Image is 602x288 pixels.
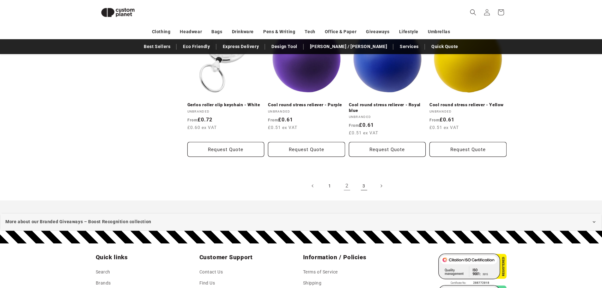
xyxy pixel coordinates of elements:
[187,179,507,193] nav: Pagination
[325,26,356,37] a: Office & Paper
[357,179,371,193] a: Page 3
[438,254,507,285] img: ISO 9001 Certified
[232,26,254,37] a: Drinkware
[349,142,426,157] button: Request Quote
[428,41,461,52] a: Quick Quote
[5,218,151,226] span: More about our Branded Giveaways – Boost Recognition collection
[349,102,426,113] a: Cool round stress reliever - Royal blue
[141,41,173,52] a: Best Sellers
[268,142,345,157] button: Request Quote
[96,254,196,261] h2: Quick links
[187,142,265,157] button: Request Quote
[305,26,315,37] a: Tech
[211,26,222,37] a: Bags
[152,26,171,37] a: Clothing
[180,26,202,37] a: Headwear
[268,41,301,52] a: Design Tool
[397,41,422,52] a: Services
[220,41,262,52] a: Express Delivery
[399,26,418,37] a: Lifestyle
[374,179,388,193] a: Next page
[323,179,337,193] a: Page 1
[428,26,450,37] a: Umbrellas
[466,5,480,19] summary: Search
[306,179,320,193] a: Previous page
[340,179,354,193] a: Page 2
[187,102,265,108] a: Gerlos roller clip keychain - White
[303,254,403,261] h2: Information / Policies
[199,254,299,261] h2: Customer Support
[263,26,295,37] a: Pens & Writing
[96,268,111,278] a: Search
[180,41,213,52] a: Eco Friendly
[307,41,390,52] a: [PERSON_NAME] / [PERSON_NAME]
[429,142,507,157] button: Request Quote
[96,3,140,22] img: Custom Planet
[199,268,223,278] a: Contact Us
[366,26,389,37] a: Giveaways
[429,102,507,108] a: Cool round stress reliever - Yellow
[268,102,345,108] a: Cool round stress reliever - Purple
[496,220,602,288] iframe: Chat Widget
[303,268,338,278] a: Terms of Service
